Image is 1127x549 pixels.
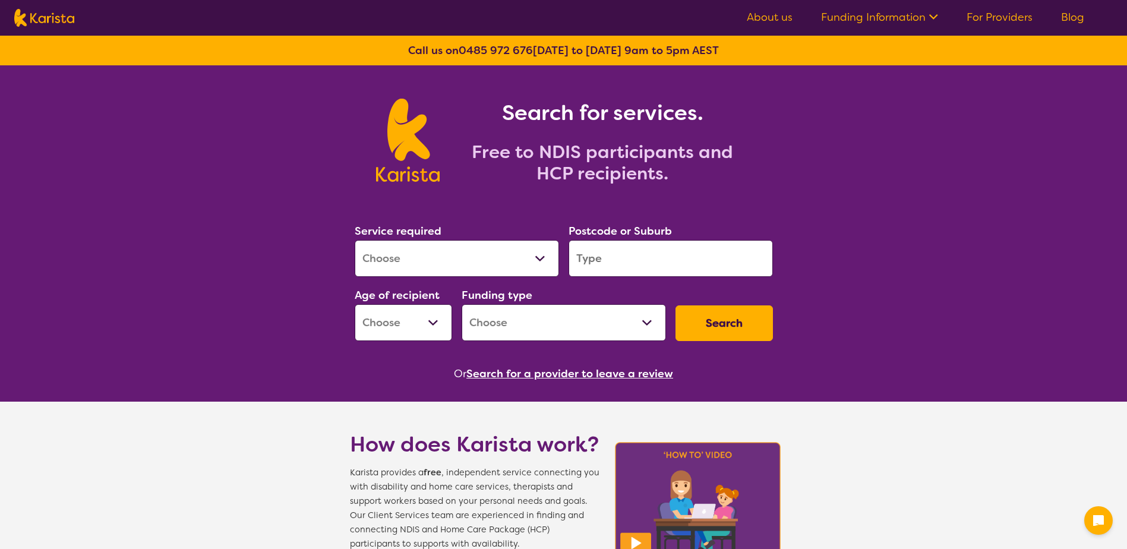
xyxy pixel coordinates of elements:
[821,10,938,24] a: Funding Information
[350,430,599,459] h1: How does Karista work?
[569,224,672,238] label: Postcode or Suburb
[355,224,441,238] label: Service required
[569,240,773,277] input: Type
[454,365,466,383] span: Or
[14,9,74,27] img: Karista logo
[459,43,533,58] a: 0485 972 676
[466,365,673,383] button: Search for a provider to leave a review
[355,288,440,302] label: Age of recipient
[747,10,793,24] a: About us
[408,43,719,58] b: Call us on [DATE] to [DATE] 9am to 5pm AEST
[376,99,440,182] img: Karista logo
[454,141,751,184] h2: Free to NDIS participants and HCP recipients.
[454,99,751,127] h1: Search for services.
[424,467,441,478] b: free
[967,10,1033,24] a: For Providers
[462,288,532,302] label: Funding type
[1061,10,1084,24] a: Blog
[675,305,773,341] button: Search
